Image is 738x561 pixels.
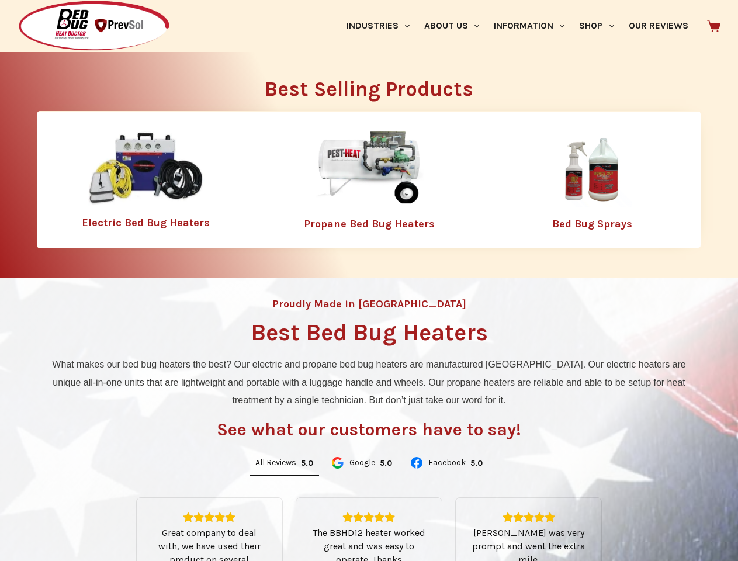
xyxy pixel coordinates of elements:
[380,458,392,468] div: Rating: 5.0 out of 5
[304,217,435,230] a: Propane Bed Bug Heaters
[301,458,313,468] div: 5.0
[217,421,521,438] h3: See what our customers have to say!
[470,458,483,468] div: Rating: 5.0 out of 5
[43,356,695,409] p: What makes our bed bug heaters the best? Our electric and propane bed bug heaters are manufacture...
[272,299,466,309] h4: Proudly Made in [GEOGRAPHIC_DATA]
[255,459,296,467] span: All Reviews
[349,459,375,467] span: Google
[37,79,701,99] h2: Best Selling Products
[470,512,587,522] div: Rating: 5.0 out of 5
[380,458,392,468] div: 5.0
[470,458,483,468] div: 5.0
[428,459,466,467] span: Facebook
[301,458,313,468] div: Rating: 5.0 out of 5
[552,217,632,230] a: Bed Bug Sprays
[310,512,428,522] div: Rating: 5.0 out of 5
[251,321,488,344] h1: Best Bed Bug Heaters
[82,216,210,229] a: Electric Bed Bug Heaters
[9,5,44,40] button: Open LiveChat chat widget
